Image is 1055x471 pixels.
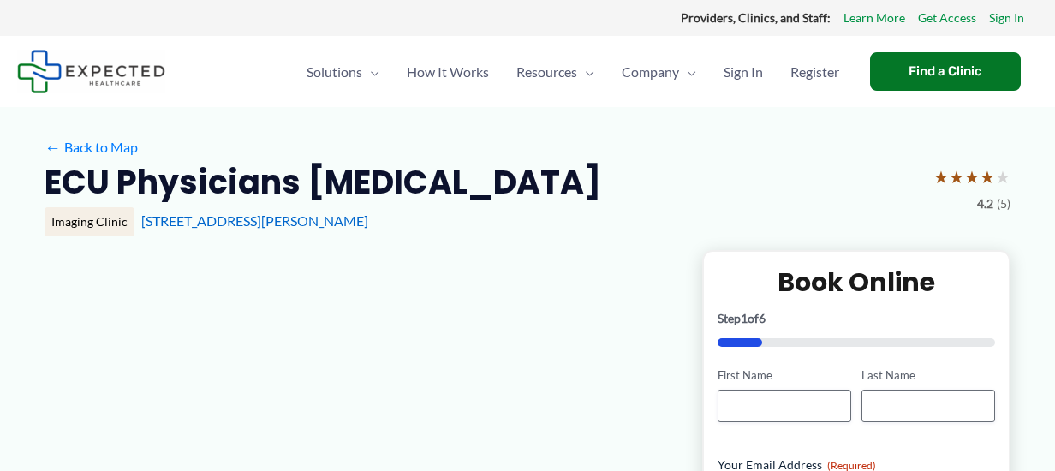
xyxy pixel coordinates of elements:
[45,139,61,155] span: ←
[980,161,995,193] span: ★
[718,265,995,299] h2: Book Online
[724,42,763,102] span: Sign In
[741,311,748,325] span: 1
[17,50,165,93] img: Expected Healthcare Logo - side, dark font, small
[608,42,710,102] a: CompanyMenu Toggle
[503,42,608,102] a: ResourcesMenu Toggle
[933,161,949,193] span: ★
[622,42,679,102] span: Company
[964,161,980,193] span: ★
[759,311,766,325] span: 6
[45,161,601,203] h2: ECU Physicians [MEDICAL_DATA]
[777,42,853,102] a: Register
[393,42,503,102] a: How It Works
[718,367,851,384] label: First Name
[997,193,1010,215] span: (5)
[843,7,905,29] a: Learn More
[407,42,489,102] span: How It Works
[362,42,379,102] span: Menu Toggle
[949,161,964,193] span: ★
[141,212,368,229] a: [STREET_ADDRESS][PERSON_NAME]
[918,7,976,29] a: Get Access
[293,42,393,102] a: SolutionsMenu Toggle
[577,42,594,102] span: Menu Toggle
[45,134,138,160] a: ←Back to Map
[516,42,577,102] span: Resources
[307,42,362,102] span: Solutions
[989,7,1024,29] a: Sign In
[45,207,134,236] div: Imaging Clinic
[679,42,696,102] span: Menu Toggle
[710,42,777,102] a: Sign In
[718,313,995,325] p: Step of
[977,193,993,215] span: 4.2
[861,367,995,384] label: Last Name
[870,52,1021,91] a: Find a Clinic
[293,42,853,102] nav: Primary Site Navigation
[790,42,839,102] span: Register
[995,161,1010,193] span: ★
[681,10,831,25] strong: Providers, Clinics, and Staff:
